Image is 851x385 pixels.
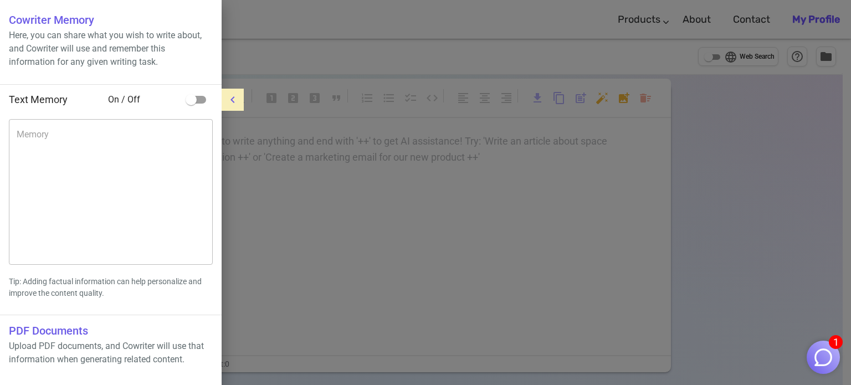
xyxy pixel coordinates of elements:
[9,29,213,69] p: Here, you can share what you wish to write about, and Cowriter will use and remember this informa...
[9,11,213,29] h6: Cowriter Memory
[813,347,834,368] img: Close chat
[9,322,213,340] h6: PDF Documents
[9,94,68,105] span: Text Memory
[108,93,181,106] span: On / Off
[829,335,843,349] span: 1
[9,276,213,299] p: Tip: Adding factual information can help personalize and improve the content quality.
[9,340,213,366] p: Upload PDF documents, and Cowriter will use that information when generating related content.
[222,89,244,111] button: menu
